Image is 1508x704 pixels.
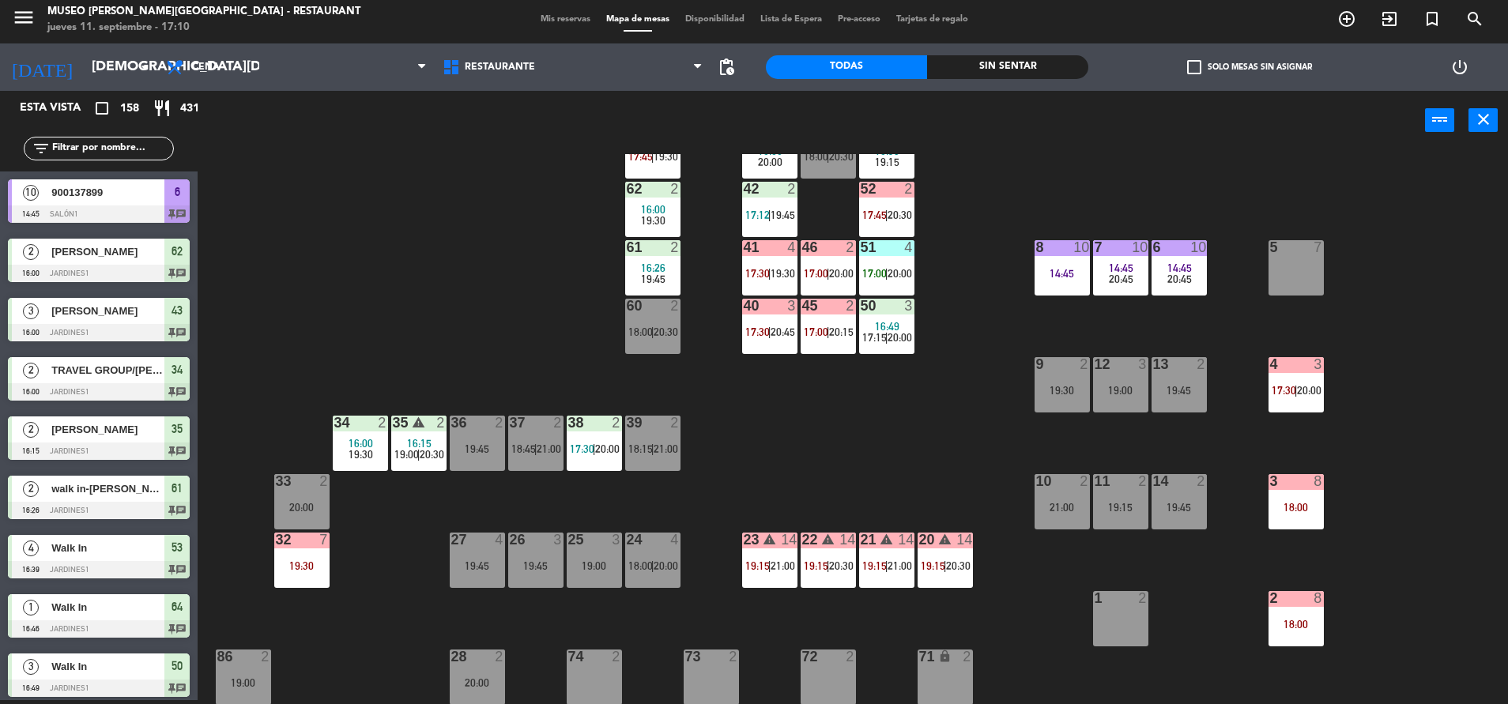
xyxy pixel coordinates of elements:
div: 19:45 [450,560,505,571]
i: search [1465,9,1484,28]
div: 2 [846,649,855,664]
span: 2 [23,244,39,260]
span: 1 [23,600,39,616]
i: power_settings_new [1450,58,1469,77]
span: 10 [23,185,39,201]
span: 16:49 [875,320,899,333]
span: Walk In [51,599,164,616]
span: | [768,267,771,280]
div: 12 [1095,357,1095,371]
button: menu [12,6,36,35]
span: pending_actions [717,58,736,77]
i: menu [12,6,36,29]
div: 3 [1314,357,1323,371]
span: 19:15 [921,559,945,572]
span: check_box_outline_blank [1187,60,1201,74]
div: 2 [846,299,855,313]
span: 61 [172,479,183,498]
div: Esta vista [8,99,114,118]
span: | [827,326,830,338]
span: 20:30 [946,559,971,572]
span: 18:00 [804,150,828,163]
span: 20:30 [829,150,854,163]
div: 1 [1095,591,1095,605]
div: 2 [904,182,914,196]
div: 10 [1132,240,1148,254]
div: 19:00 [1093,385,1148,396]
span: 19:30 [349,448,373,461]
span: Restaurante [465,62,535,73]
span: 62 [172,242,183,261]
div: 2 [612,649,621,664]
span: 18:15 [628,442,653,455]
span: 2 [23,422,39,438]
div: 2 [670,299,680,313]
div: 32 [276,533,277,547]
label: Solo mesas sin asignar [1187,60,1312,74]
span: [PERSON_NAME] [51,243,164,260]
div: 71 [919,649,920,664]
div: 2 [553,416,563,430]
div: 21:00 [1035,502,1090,513]
span: 20:45 [1109,273,1133,285]
div: 2 [319,474,329,488]
span: | [827,150,830,163]
div: 2 [729,649,738,664]
div: 52 [861,182,861,196]
span: 53 [172,538,183,557]
i: warning [880,533,893,546]
input: Filtrar por nombre... [51,140,173,157]
div: 23 [744,533,745,547]
span: Walk In [51,540,164,556]
i: lock [938,649,952,663]
div: 2 [1197,357,1206,371]
div: 14 [781,533,797,547]
div: 3 [787,299,797,313]
span: 20:00 [888,331,912,344]
span: 17:30 [745,326,770,338]
span: 17:30 [1272,384,1296,397]
span: 17:00 [862,267,887,280]
span: 900137899 [51,184,164,201]
div: 2 [670,240,680,254]
span: 21:00 [771,559,795,572]
div: 42 [744,182,745,196]
span: Walk In [51,658,164,675]
div: 13 [1153,357,1154,371]
span: 3 [23,303,39,319]
span: | [651,442,654,455]
span: 20:15 [829,326,854,338]
div: Museo [PERSON_NAME][GEOGRAPHIC_DATA] - Restaurant [47,4,360,20]
span: 3 [23,659,39,675]
div: 19:00 [567,560,622,571]
div: 4 [787,240,797,254]
span: 19:45 [641,273,665,285]
span: | [593,442,596,455]
span: 19:30 [771,267,795,280]
i: restaurant [153,99,172,118]
div: 3 [904,299,914,313]
span: 20:00 [654,559,678,572]
span: 18:00 [628,559,653,572]
span: | [651,326,654,338]
span: 20:00 [595,442,620,455]
div: 7 [1314,240,1323,254]
span: 20:45 [771,326,795,338]
span: Lista de Espera [752,15,830,24]
div: 7 [319,533,329,547]
span: 17:45 [628,150,653,163]
div: 2 [963,649,972,664]
i: crop_square [92,99,111,118]
div: 40 [744,299,745,313]
span: Cena [192,62,220,73]
div: 25 [568,533,569,547]
i: warning [412,416,425,429]
div: 72 [802,649,803,664]
div: 3 [553,533,563,547]
span: 35 [172,420,183,439]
